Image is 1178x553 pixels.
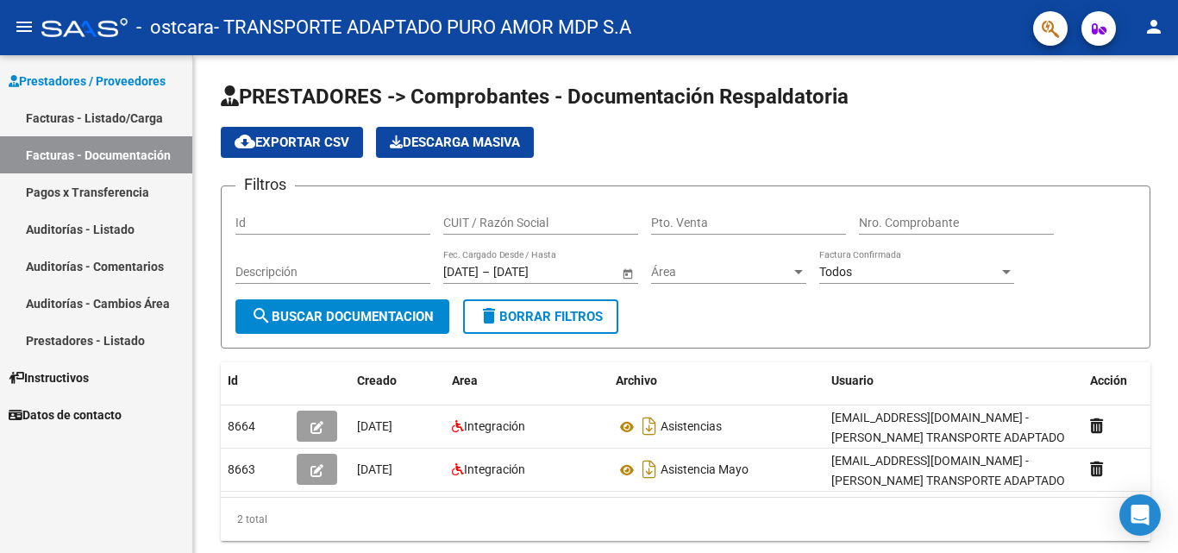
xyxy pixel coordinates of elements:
[819,265,852,279] span: Todos
[479,309,603,324] span: Borrar Filtros
[445,362,609,399] datatable-header-cell: Area
[235,131,255,152] mat-icon: cloud_download
[228,374,238,387] span: Id
[638,412,661,440] i: Descargar documento
[9,72,166,91] span: Prestadores / Proveedores
[618,264,636,282] button: Open calendar
[221,498,1150,541] div: 2 total
[452,374,478,387] span: Area
[390,135,520,150] span: Descarga Masiva
[831,411,1065,464] span: [EMAIL_ADDRESS][DOMAIN_NAME] - [PERSON_NAME] TRANSPORTE ADAPTADO PURO AMOR MDP S.A
[493,265,578,280] input: End date
[1119,494,1161,536] div: Open Intercom Messenger
[479,305,499,326] mat-icon: delete
[228,462,255,476] span: 8663
[214,9,631,47] span: - TRANSPORTE ADAPTADO PURO AMOR MDP S.A
[661,463,749,477] span: Asistencia Mayo
[463,299,618,334] button: Borrar Filtros
[376,127,534,158] button: Descarga Masiva
[235,299,449,334] button: Buscar Documentacion
[357,462,392,476] span: [DATE]
[136,9,214,47] span: - ostcara
[1090,374,1127,387] span: Acción
[228,419,255,433] span: 8664
[9,405,122,424] span: Datos de contacto
[221,127,363,158] button: Exportar CSV
[464,462,525,476] span: Integración
[251,309,434,324] span: Buscar Documentacion
[357,374,397,387] span: Creado
[616,374,657,387] span: Archivo
[251,305,272,326] mat-icon: search
[221,85,849,109] span: PRESTADORES -> Comprobantes - Documentación Respaldatoria
[661,420,722,434] span: Asistencias
[464,419,525,433] span: Integración
[443,265,479,280] input: Start date
[482,265,490,280] span: –
[831,374,874,387] span: Usuario
[824,362,1083,399] datatable-header-cell: Usuario
[376,127,534,158] app-download-masive: Descarga masiva de comprobantes (adjuntos)
[1083,362,1169,399] datatable-header-cell: Acción
[638,456,661,483] i: Descargar documento
[221,362,290,399] datatable-header-cell: Id
[609,362,824,399] datatable-header-cell: Archivo
[1144,16,1164,37] mat-icon: person
[14,16,34,37] mat-icon: menu
[831,454,1065,507] span: [EMAIL_ADDRESS][DOMAIN_NAME] - [PERSON_NAME] TRANSPORTE ADAPTADO PURO AMOR MDP S.A
[235,135,349,150] span: Exportar CSV
[357,419,392,433] span: [DATE]
[350,362,445,399] datatable-header-cell: Creado
[9,368,89,387] span: Instructivos
[235,173,295,197] h3: Filtros
[651,265,791,280] span: Área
